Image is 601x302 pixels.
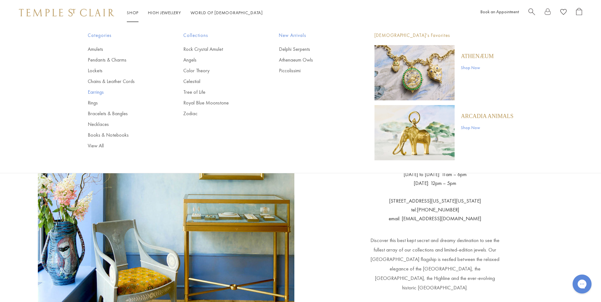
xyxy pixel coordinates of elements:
[560,8,567,18] a: View Wishlist
[404,170,467,188] p: [DATE] to [DATE]: 11am – 6pm [DATE]: 12pm – 5pm
[461,124,514,131] a: Shop Now
[461,64,494,71] a: Shop Now
[88,89,158,96] a: Earrings
[88,67,158,74] a: Lockets
[461,113,514,120] a: ARCADIA ANIMALS
[369,223,500,293] p: Discover this best kept secret and dreamy destination to see the fullest array of our collections...
[19,9,114,16] img: Temple St. Clair
[528,8,535,18] a: Search
[88,132,158,139] a: Books & Notebooks
[279,67,349,74] a: Piccolissimi
[191,10,263,15] a: World of [DEMOGRAPHIC_DATA]World of [DEMOGRAPHIC_DATA]
[127,9,263,17] nav: Main navigation
[88,78,158,85] a: Chains & Leather Cords
[183,110,254,117] a: Zodiac
[279,56,349,63] a: Athenaeum Owls
[569,272,595,296] iframe: Gorgias live chat messenger
[88,110,158,117] a: Bracelets & Bangles
[183,99,254,106] a: Royal Blue Moonstone
[374,32,514,39] p: [DEMOGRAPHIC_DATA]'s Favorites
[88,121,158,128] a: Necklaces
[183,89,254,96] a: Tree of Life
[183,67,254,74] a: Color Theory
[88,56,158,63] a: Pendants & Charms
[88,142,158,149] a: View All
[148,10,181,15] a: High JewelleryHigh Jewellery
[88,32,158,39] span: Categories
[576,8,582,18] a: Open Shopping Bag
[183,56,254,63] a: Angels
[183,46,254,53] a: Rock Crystal Amulet
[183,78,254,85] a: Celestial
[279,32,349,39] span: New Arrivals
[183,32,254,39] span: Collections
[88,46,158,53] a: Amulets
[279,46,349,53] a: Delphi Serpents
[88,99,158,106] a: Rings
[389,188,481,223] p: [STREET_ADDRESS][US_STATE][US_STATE] tel:[PHONE_NUMBER] email: [EMAIL_ADDRESS][DOMAIN_NAME]
[480,9,519,15] a: Book an Appointment
[127,10,138,15] a: ShopShop
[461,53,494,60] a: Athenæum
